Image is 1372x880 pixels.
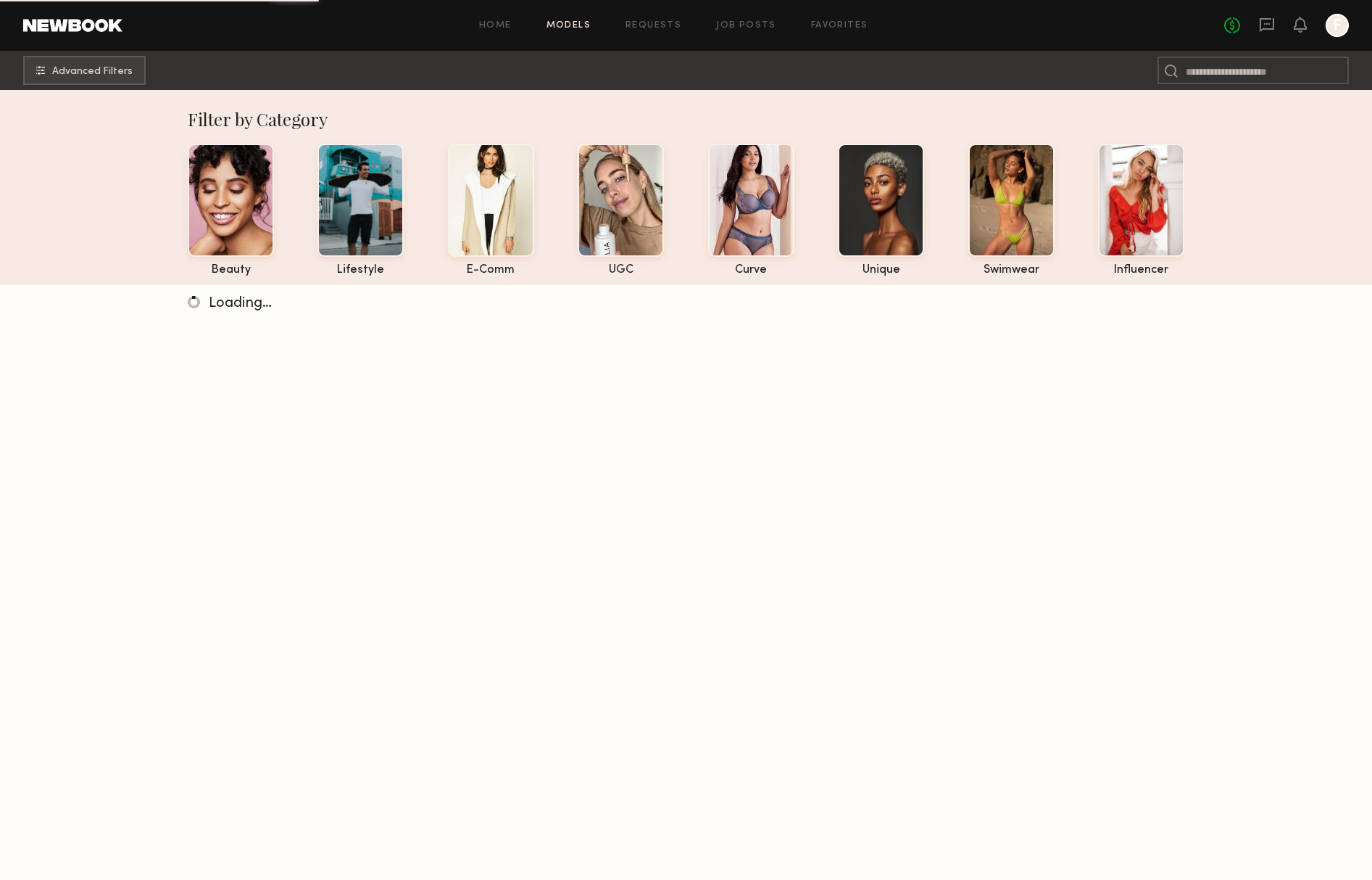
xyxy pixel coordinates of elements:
div: unique [838,264,924,276]
span: Loading… [209,297,272,311]
div: influencer [1098,264,1184,276]
div: swimwear [968,264,1055,276]
div: UGC [578,264,664,276]
div: lifestyle [317,264,404,276]
a: F [1326,14,1349,37]
div: beauty [188,264,274,276]
button: Advanced Filters [23,56,146,85]
a: Job Posts [716,21,776,30]
div: Filter by Category [188,107,1184,131]
a: Home [479,21,512,30]
div: e-comm [448,264,534,276]
a: Requests [625,21,681,30]
a: Models [546,21,591,30]
div: curve [708,264,794,276]
a: Favorites [811,21,868,30]
span: Advanced Filters [52,67,133,77]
